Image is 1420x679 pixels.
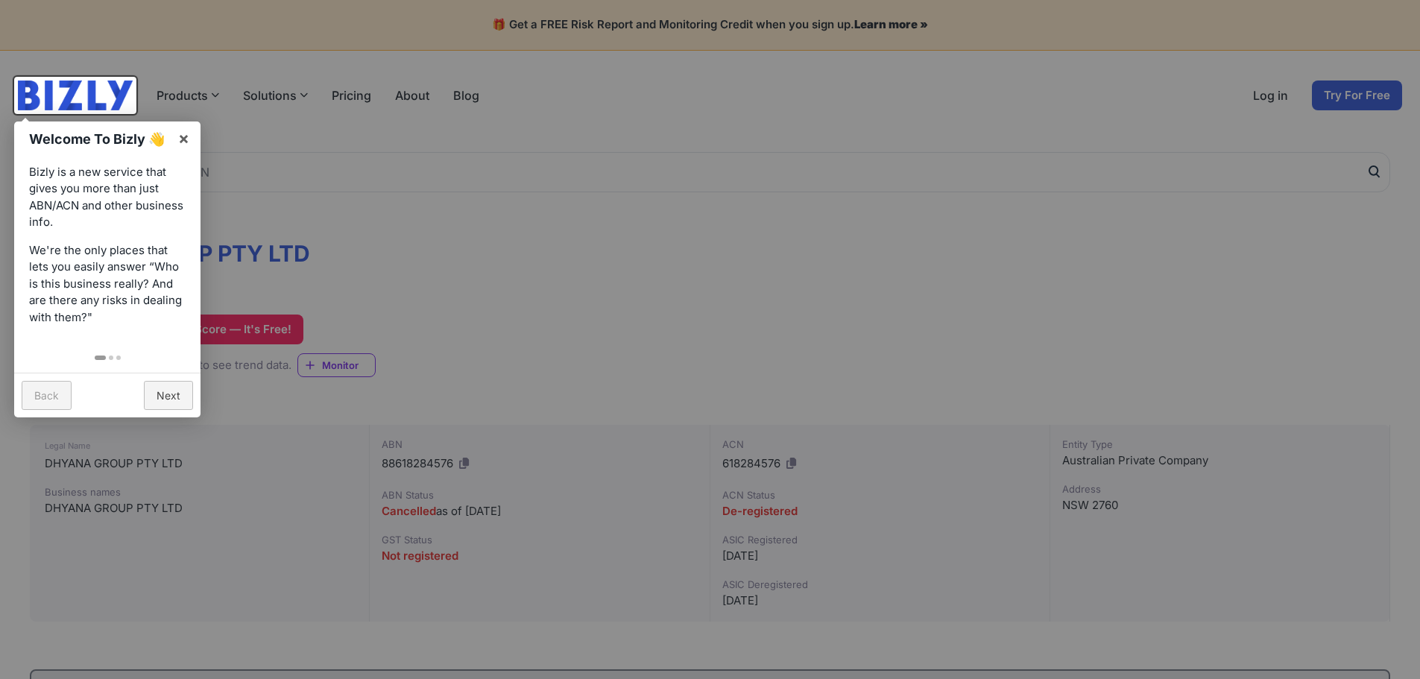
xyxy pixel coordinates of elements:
[29,164,186,231] p: Bizly is a new service that gives you more than just ABN/ACN and other business info.
[144,381,193,410] a: Next
[29,242,186,326] p: We're the only places that lets you easily answer “Who is this business really? And are there any...
[29,129,170,149] h1: Welcome To Bizly 👋
[22,381,72,410] a: Back
[167,121,201,155] a: ×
